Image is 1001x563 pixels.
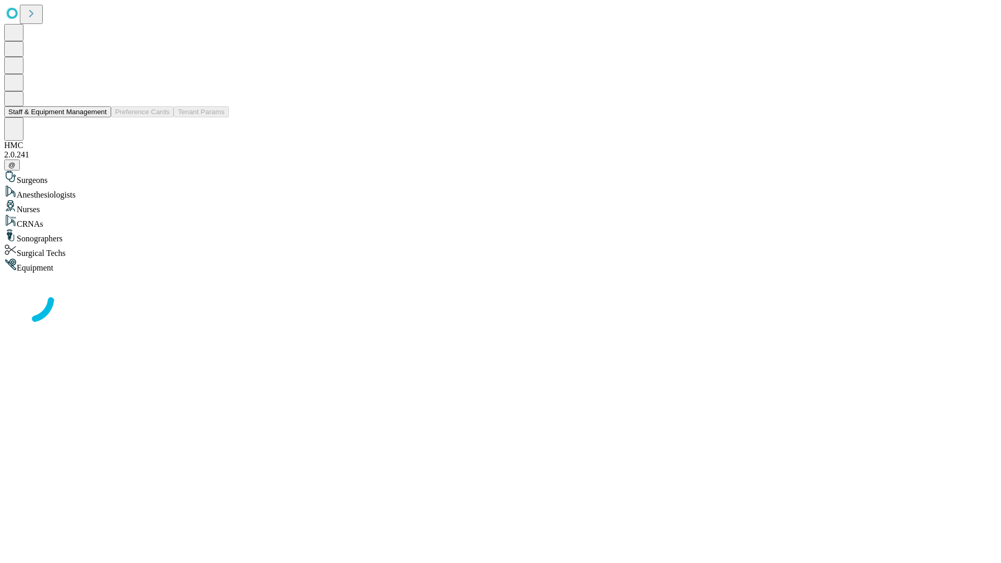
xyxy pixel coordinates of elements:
[4,150,997,160] div: 2.0.241
[4,170,997,185] div: Surgeons
[4,160,20,170] button: @
[4,229,997,243] div: Sonographers
[4,106,111,117] button: Staff & Equipment Management
[4,185,997,200] div: Anesthesiologists
[8,161,16,169] span: @
[4,200,997,214] div: Nurses
[174,106,229,117] button: Tenant Params
[4,141,997,150] div: HMC
[111,106,174,117] button: Preference Cards
[4,214,997,229] div: CRNAs
[4,243,997,258] div: Surgical Techs
[4,258,997,273] div: Equipment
